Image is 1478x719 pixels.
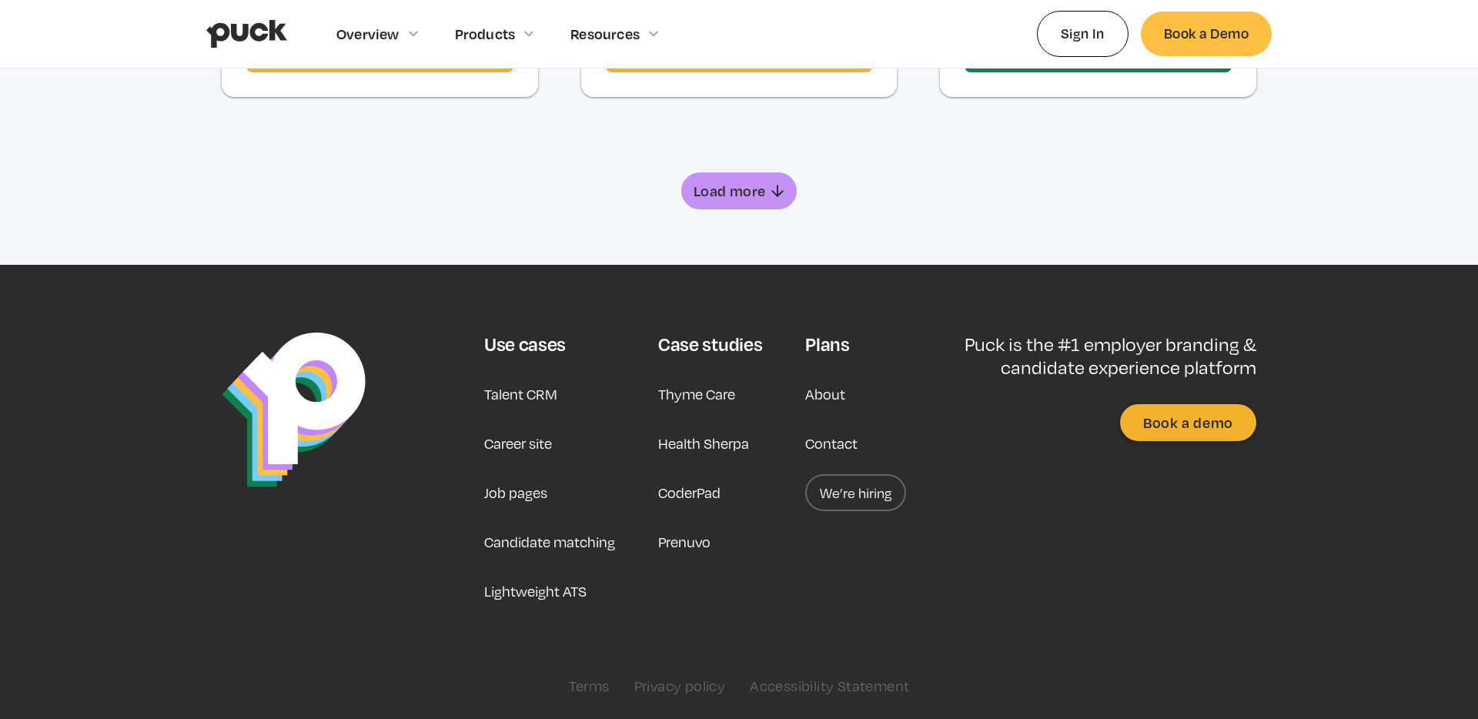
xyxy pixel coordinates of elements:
[1037,11,1129,56] a: Sign In
[805,474,906,511] a: We’re hiring
[484,425,552,462] a: Career site
[484,523,615,560] a: Candidate matching
[222,172,1256,209] div: List
[484,573,587,610] a: Lightweight ATS
[222,333,366,487] img: Puck Logo
[658,474,721,511] a: CoderPad
[694,183,766,199] div: Load more
[1120,404,1256,441] a: Book a demo
[658,425,749,462] a: Health Sherpa
[921,333,1256,380] p: Puck is the #1 employer branding & candidate experience platform
[455,25,516,42] div: Products
[569,677,610,694] a: Terms
[484,376,557,413] a: Talent CRM
[484,474,547,511] a: Job pages
[681,172,797,209] a: Next Page
[484,333,566,356] div: Use cases
[750,677,909,694] a: Accessibility Statement
[658,523,711,560] a: Prenuvo
[570,25,640,42] div: Resources
[805,333,849,356] div: Plans
[1141,12,1272,55] a: Book a Demo
[658,376,735,413] a: Thyme Care
[805,425,858,462] a: Contact
[805,376,845,413] a: About
[336,25,400,42] div: Overview
[634,677,726,694] a: Privacy policy
[658,333,762,356] div: Case studies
